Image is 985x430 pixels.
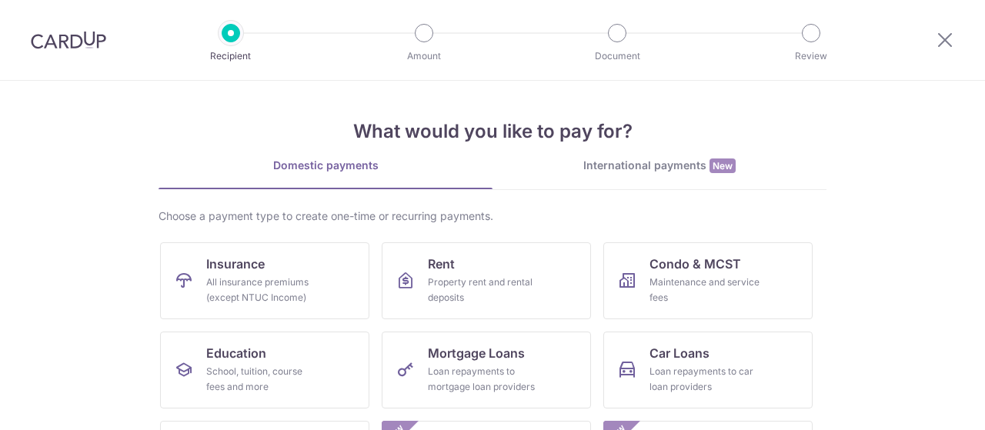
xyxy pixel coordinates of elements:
p: Recipient [174,48,288,64]
a: Car LoansLoan repayments to car loan providers [603,332,813,408]
div: Choose a payment type to create one-time or recurring payments. [159,208,826,224]
div: International payments [492,158,826,174]
a: RentProperty rent and rental deposits [382,242,591,319]
div: Maintenance and service fees [649,275,760,305]
a: Mortgage LoansLoan repayments to mortgage loan providers [382,332,591,408]
p: Amount [367,48,481,64]
div: School, tuition, course fees and more [206,364,317,395]
div: Property rent and rental deposits [428,275,539,305]
a: InsuranceAll insurance premiums (except NTUC Income) [160,242,369,319]
p: Review [754,48,868,64]
span: Education [206,344,266,362]
div: Loan repayments to mortgage loan providers [428,364,539,395]
a: Condo & MCSTMaintenance and service fees [603,242,813,319]
span: New [710,158,736,173]
span: Rent [428,255,455,273]
img: CardUp [31,31,106,49]
div: All insurance premiums (except NTUC Income) [206,275,317,305]
p: Document [560,48,674,64]
span: Car Loans [649,344,710,362]
h4: What would you like to pay for? [159,118,826,145]
span: Mortgage Loans [428,344,525,362]
div: Loan repayments to car loan providers [649,364,760,395]
iframe: Opens a widget where you can find more information [886,384,970,422]
span: Insurance [206,255,265,273]
span: Condo & MCST [649,255,741,273]
a: EducationSchool, tuition, course fees and more [160,332,369,408]
div: Domestic payments [159,158,492,173]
